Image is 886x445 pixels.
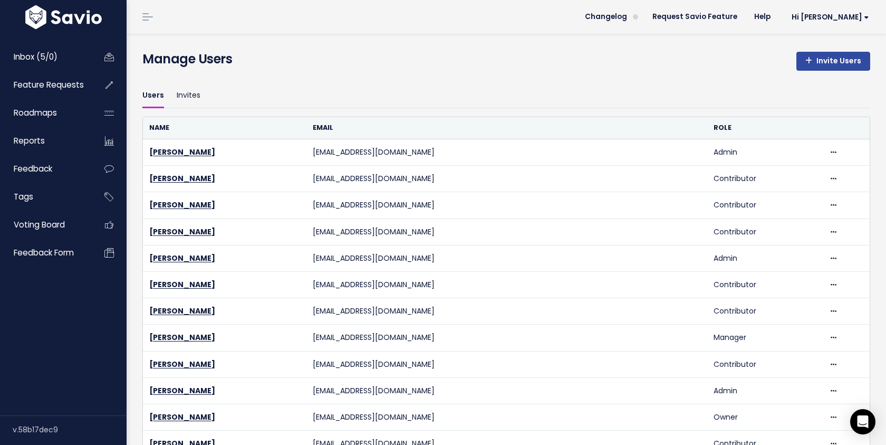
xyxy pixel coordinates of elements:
[3,157,88,181] a: Feedback
[306,117,707,139] th: Email
[13,416,127,443] div: v.58b17dec9
[306,404,707,430] td: [EMAIL_ADDRESS][DOMAIN_NAME]
[149,173,215,184] a: [PERSON_NAME]
[306,139,707,166] td: [EMAIL_ADDRESS][DOMAIN_NAME]
[707,219,823,245] td: Contributor
[149,359,215,370] a: [PERSON_NAME]
[306,219,707,245] td: [EMAIL_ADDRESS][DOMAIN_NAME]
[14,107,57,118] span: Roadmaps
[746,9,779,25] a: Help
[707,245,823,271] td: Admin
[707,117,823,139] th: Role
[306,298,707,325] td: [EMAIL_ADDRESS][DOMAIN_NAME]
[306,271,707,298] td: [EMAIL_ADDRESS][DOMAIN_NAME]
[143,117,306,139] th: Name
[306,245,707,271] td: [EMAIL_ADDRESS][DOMAIN_NAME]
[707,298,823,325] td: Contributor
[3,73,88,97] a: Feature Requests
[177,83,200,108] a: Invites
[14,51,57,62] span: Inbox (5/0)
[149,385,215,396] a: [PERSON_NAME]
[14,219,65,230] span: Voting Board
[306,325,707,351] td: [EMAIL_ADDRESS][DOMAIN_NAME]
[3,101,88,125] a: Roadmaps
[149,253,215,263] a: [PERSON_NAME]
[142,83,164,108] a: Users
[707,166,823,192] td: Contributor
[707,351,823,377] td: Contributor
[644,9,746,25] a: Request Savio Feature
[707,271,823,298] td: Contributor
[306,351,707,377] td: [EMAIL_ADDRESS][DOMAIN_NAME]
[306,377,707,404] td: [EMAIL_ADDRESS][DOMAIN_NAME]
[149,306,215,316] a: [PERSON_NAME]
[3,185,88,209] a: Tags
[850,409,875,434] div: Open Intercom Messenger
[306,192,707,219] td: [EMAIL_ADDRESS][DOMAIN_NAME]
[792,13,869,21] span: Hi [PERSON_NAME]
[149,412,215,422] a: [PERSON_NAME]
[142,50,232,69] h4: Manage Users
[707,404,823,430] td: Owner
[149,279,215,290] a: [PERSON_NAME]
[14,135,45,146] span: Reports
[149,147,215,157] a: [PERSON_NAME]
[14,247,74,258] span: Feedback form
[3,213,88,237] a: Voting Board
[585,13,627,21] span: Changelog
[707,377,823,404] td: Admin
[707,325,823,351] td: Manager
[149,200,215,210] a: [PERSON_NAME]
[3,241,88,265] a: Feedback form
[779,9,878,25] a: Hi [PERSON_NAME]
[14,163,52,174] span: Feedback
[14,79,84,90] span: Feature Requests
[23,5,104,29] img: logo-white.9d6f32f41409.svg
[149,226,215,237] a: [PERSON_NAME]
[707,139,823,166] td: Admin
[707,192,823,219] td: Contributor
[3,45,88,69] a: Inbox (5/0)
[14,191,33,202] span: Tags
[3,129,88,153] a: Reports
[149,332,215,343] a: [PERSON_NAME]
[796,52,870,71] a: Invite Users
[306,166,707,192] td: [EMAIL_ADDRESS][DOMAIN_NAME]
